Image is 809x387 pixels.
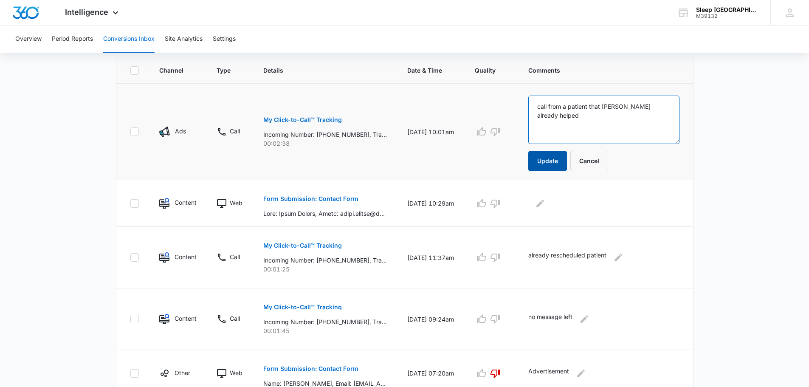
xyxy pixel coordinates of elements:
button: Overview [15,25,42,53]
div: account name [696,6,758,13]
p: Web [230,198,242,207]
button: Update [528,151,567,171]
p: Advertisement [528,367,569,380]
p: Call [230,314,240,323]
p: Content [175,252,196,261]
button: Conversions Inbox [103,25,155,53]
span: Comments [528,66,667,75]
p: My Click-to-Call™ Tracking [263,117,342,123]
p: 00:01:25 [263,265,387,274]
button: Settings [213,25,236,53]
button: Form Submission: Contact Form [263,189,358,209]
p: 00:01:45 [263,326,387,335]
p: Lore: Ipsum Dolors, Ametc: adipi.elitse@doeiu.tem, Incid: 073-896-8571, Utl etd m ali enimadm?: V... [263,209,387,218]
p: Web [230,368,242,377]
p: Form Submission: Contact Form [263,366,358,372]
p: Content [175,314,196,323]
div: account id [696,13,758,19]
button: Site Analytics [165,25,203,53]
p: 00:02:38 [263,139,387,148]
button: Edit Comments [574,367,588,380]
button: Cancel [570,151,608,171]
span: Channel [159,66,184,75]
td: [DATE] 10:01am [397,84,465,180]
p: My Click-to-Call™ Tracking [263,304,342,310]
td: [DATE] 10:29am [397,180,465,227]
p: Call [230,252,240,261]
p: no message left [528,312,572,326]
button: Edit Comments [578,312,591,326]
p: My Click-to-Call™ Tracking [263,243,342,249]
p: Form Submission: Contact Form [263,196,358,202]
button: Edit Comments [612,251,625,264]
p: Content [175,198,196,207]
p: Other [175,368,190,377]
button: My Click-to-Call™ Tracking [263,110,342,130]
p: Incoming Number: [PHONE_NUMBER], Tracking Number: [PHONE_NUMBER], Ring To: [PHONE_NUMBER], Caller... [263,317,387,326]
button: My Click-to-Call™ Tracking [263,235,342,256]
span: Type [217,66,231,75]
td: [DATE] 09:24am [397,288,465,350]
p: Ads [175,127,186,136]
p: Incoming Number: [PHONE_NUMBER], Tracking Number: [PHONE_NUMBER], Ring To: [PHONE_NUMBER], Caller... [263,130,387,139]
td: [DATE] 11:37am [397,227,465,288]
button: Period Reports [52,25,93,53]
p: Incoming Number: [PHONE_NUMBER], Tracking Number: [PHONE_NUMBER], Ring To: [PHONE_NUMBER], Caller... [263,256,387,265]
button: Edit Comments [533,197,547,210]
textarea: call from a patient that [PERSON_NAME] already helped [528,96,679,144]
button: Form Submission: Contact Form [263,359,358,379]
button: My Click-to-Call™ Tracking [263,297,342,317]
span: Details [263,66,375,75]
span: Intelligence [65,8,108,17]
span: Quality [475,66,496,75]
p: Call [230,127,240,136]
p: already rescheduled patient [528,251,606,264]
span: Date & Time [407,66,442,75]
